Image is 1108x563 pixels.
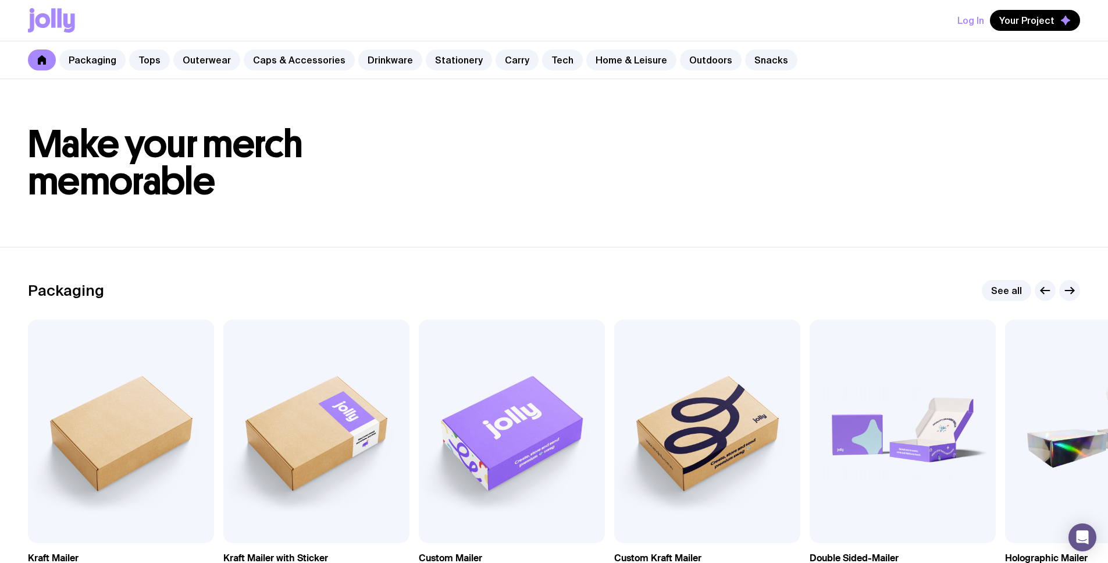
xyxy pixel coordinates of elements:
[358,49,422,70] a: Drinkware
[173,49,240,70] a: Outerwear
[982,280,1031,301] a: See all
[496,49,539,70] a: Carry
[426,49,492,70] a: Stationery
[957,10,984,31] button: Log In
[28,282,104,299] h2: Packaging
[28,121,303,204] span: Make your merch memorable
[586,49,676,70] a: Home & Leisure
[990,10,1080,31] button: Your Project
[244,49,355,70] a: Caps & Accessories
[542,49,583,70] a: Tech
[680,49,742,70] a: Outdoors
[1068,523,1096,551] div: Open Intercom Messenger
[999,15,1054,26] span: Your Project
[745,49,797,70] a: Snacks
[59,49,126,70] a: Packaging
[129,49,170,70] a: Tops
